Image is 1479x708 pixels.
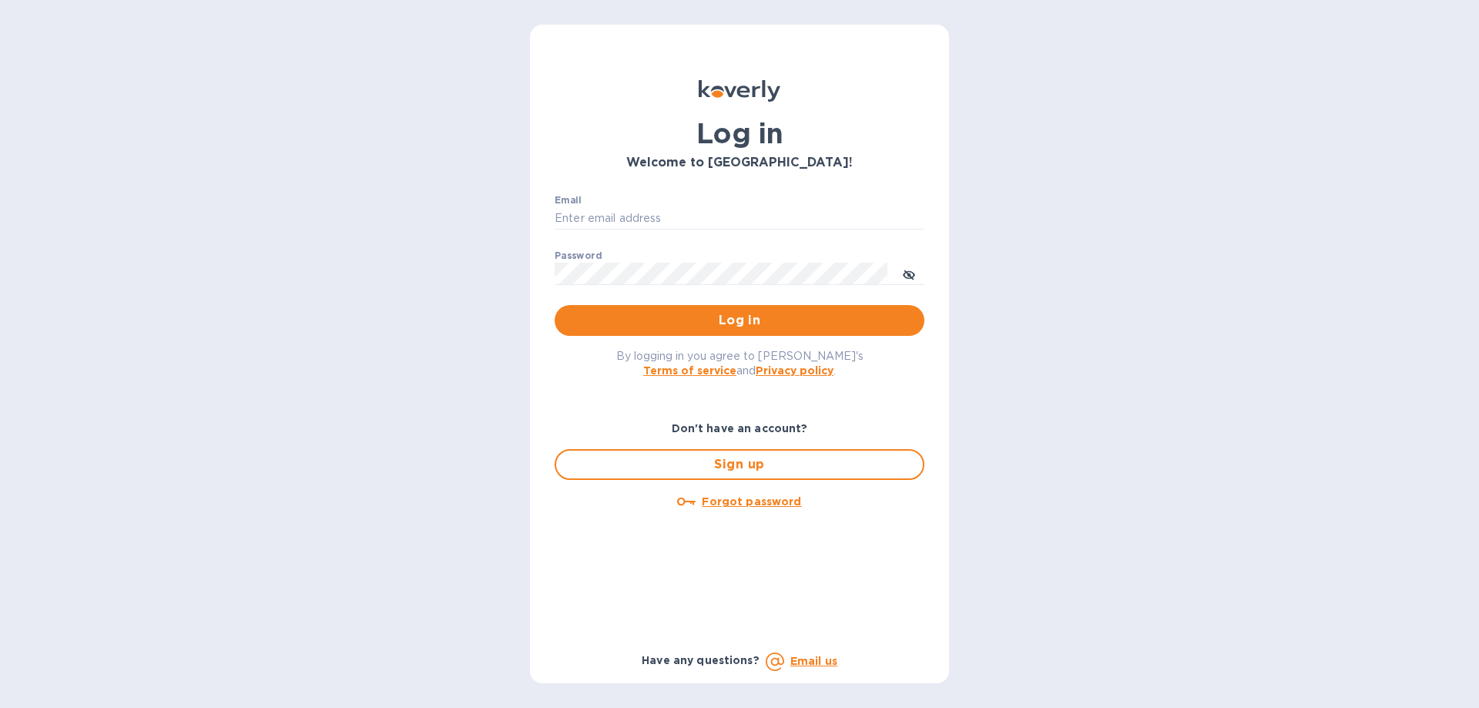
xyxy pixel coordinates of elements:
[555,196,582,205] label: Email
[555,305,924,336] button: Log in
[555,449,924,480] button: Sign up
[756,364,833,377] a: Privacy policy
[616,350,864,377] span: By logging in you agree to [PERSON_NAME]'s and .
[555,251,602,260] label: Password
[568,455,911,474] span: Sign up
[555,156,924,170] h3: Welcome to [GEOGRAPHIC_DATA]!
[699,80,780,102] img: Koverly
[894,258,924,289] button: toggle password visibility
[642,654,760,666] b: Have any questions?
[555,117,924,149] h1: Log in
[567,311,912,330] span: Log in
[790,655,837,667] a: Email us
[702,495,801,508] u: Forgot password
[555,207,924,230] input: Enter email address
[672,422,808,435] b: Don't have an account?
[643,364,736,377] a: Terms of service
